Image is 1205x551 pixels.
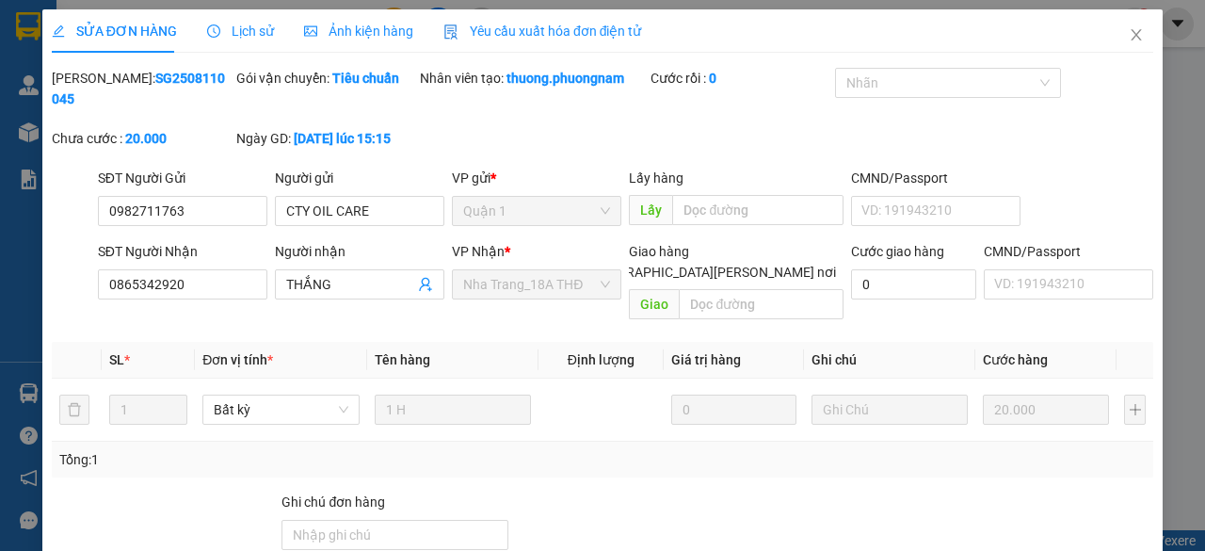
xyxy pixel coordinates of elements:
button: delete [59,395,89,425]
span: [GEOGRAPHIC_DATA][PERSON_NAME] nơi [579,262,843,283]
div: Chưa cước : [52,128,233,149]
span: Tên hàng [375,352,430,367]
div: SĐT Người Gửi [98,168,267,188]
span: Ảnh kiện hàng [304,24,413,39]
input: Dọc đường [679,289,843,319]
input: 0 [671,395,796,425]
span: Đơn vị tính [202,352,273,367]
span: VP Nhận [452,244,505,259]
input: Ghi Chú [811,395,968,425]
div: Ngày GD: [236,128,417,149]
label: Cước giao hàng [851,244,944,259]
span: Bất kỳ [214,396,347,424]
span: close [1129,27,1144,42]
span: Nha Trang_18A THĐ [463,270,610,299]
div: Tổng: 1 [59,449,467,470]
label: Ghi chú đơn hàng [281,494,385,510]
div: Gói vận chuyển: [236,68,417,89]
button: plus [1124,395,1146,425]
span: Lấy hàng [629,170,683,186]
b: 0 [709,71,716,86]
span: Lấy [629,195,672,225]
div: CMND/Passport [984,241,1153,262]
span: Cước hàng [983,352,1048,367]
div: CMND/Passport [851,168,1020,188]
div: SĐT Người Nhận [98,241,267,262]
span: SỬA ĐƠN HÀNG [52,24,177,39]
span: picture [304,24,317,38]
span: Giá trị hàng [671,352,741,367]
img: icon [443,24,458,40]
div: Người gửi [275,168,444,188]
span: Quận 1 [463,197,610,225]
span: user-add [418,277,433,292]
span: Giao hàng [629,244,689,259]
span: Lịch sử [207,24,274,39]
b: thuong.phuongnam [506,71,624,86]
b: [DATE] lúc 15:15 [294,131,391,146]
div: VP gửi [452,168,621,188]
div: [PERSON_NAME]: [52,68,233,109]
b: Tiêu chuẩn [332,71,399,86]
span: SL [109,352,124,367]
input: 0 [983,395,1109,425]
span: edit [52,24,65,38]
th: Ghi chú [804,342,975,379]
input: Ghi chú đơn hàng [281,520,508,550]
span: Giao [629,289,679,319]
b: 20.000 [125,131,167,146]
input: Dọc đường [672,195,843,225]
input: VD: Bàn, Ghế [375,395,531,425]
div: Cước rồi : [651,68,831,89]
button: Close [1110,9,1163,62]
span: Yêu cầu xuất hóa đơn điện tử [443,24,642,39]
div: Nhân viên tạo: [420,68,647,89]
span: Định lượng [568,352,635,367]
div: Người nhận [275,241,444,262]
span: clock-circle [207,24,220,38]
input: Cước giao hàng [851,269,976,300]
